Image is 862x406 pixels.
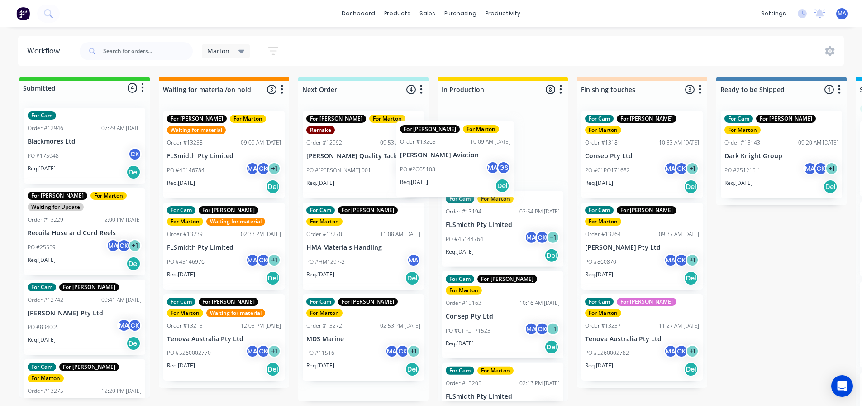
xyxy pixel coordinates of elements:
div: Open Intercom Messenger [831,375,853,397]
input: Enter column name… [581,85,670,94]
div: products [380,7,415,20]
span: Marton [207,46,229,56]
div: productivity [481,7,525,20]
input: Enter column name… [442,85,531,94]
span: 1 [824,85,834,94]
div: Submitted [21,83,56,93]
span: 4 [128,83,137,92]
span: 3 [267,85,276,94]
input: Search for orders... [103,42,193,60]
img: Factory [16,7,30,20]
div: settings [757,7,791,20]
span: 8 [546,85,555,94]
input: Enter column name… [163,85,252,94]
input: Enter column name… [302,85,391,94]
span: 3 [685,85,695,94]
div: sales [415,7,440,20]
span: 4 [406,85,416,94]
span: MA [838,10,846,18]
input: Enter column name… [720,85,810,94]
div: Workflow [27,46,64,57]
div: purchasing [440,7,481,20]
a: dashboard [337,7,380,20]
